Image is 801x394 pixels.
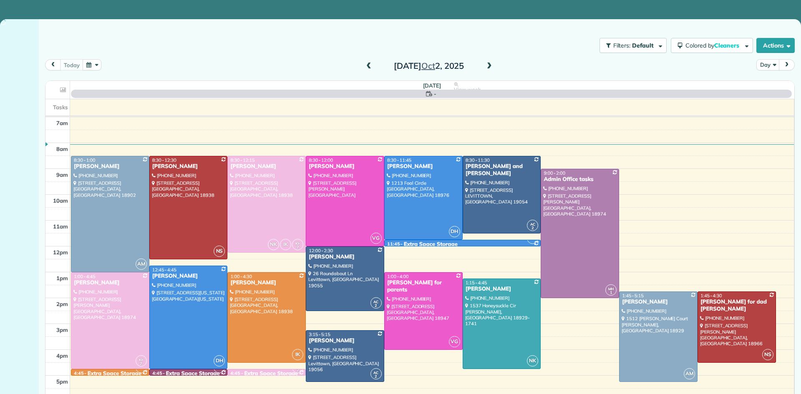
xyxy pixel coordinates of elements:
[377,61,481,70] h2: [DATE] 2, 2025
[308,163,382,170] div: [PERSON_NAME]
[292,349,303,360] span: IK
[373,299,378,304] span: AC
[152,163,225,170] div: [PERSON_NAME]
[53,197,68,204] span: 10am
[73,279,147,286] div: [PERSON_NAME]
[756,59,779,70] button: Day
[309,331,330,337] span: 3:15 - 5:15
[527,355,538,366] span: NK
[527,224,538,232] small: 2
[56,146,68,152] span: 8am
[466,280,487,286] span: 1:15 - 4:45
[684,368,695,379] span: AM
[53,223,68,230] span: 11am
[423,82,441,89] span: [DATE]
[309,248,333,253] span: 12:00 - 2:30
[74,157,96,163] span: 8:30 - 1:00
[404,241,458,248] div: Extra Space Storage
[387,274,409,279] span: 1:00 - 4:00
[779,59,795,70] button: next
[599,38,667,53] button: Filters: Default
[139,357,144,362] span: KF
[543,176,617,183] div: Admin Office tasks
[608,286,614,291] span: MH
[700,299,773,313] div: [PERSON_NAME] for dad [PERSON_NAME]
[292,366,303,374] small: 2
[714,42,741,49] span: Cleaners
[544,170,565,176] span: 9:00 - 2:00
[56,326,68,333] span: 3pm
[671,38,753,53] button: Colored byCleaners
[465,163,539,177] div: [PERSON_NAME] and [PERSON_NAME]
[56,301,68,307] span: 2pm
[308,337,382,344] div: [PERSON_NAME]
[632,42,654,49] span: Default
[136,360,146,368] small: 2
[292,243,303,251] small: 2
[685,42,742,49] span: Colored by
[166,370,219,377] div: Extra Space Storage
[606,289,616,297] small: 1
[371,373,381,381] small: 2
[214,246,225,257] span: NS
[530,222,535,226] span: AC
[387,163,460,170] div: [PERSON_NAME]
[230,163,303,170] div: [PERSON_NAME]
[230,274,252,279] span: 1:00 - 4:30
[152,267,176,273] span: 12:45 - 4:45
[371,302,381,310] small: 2
[56,378,68,385] span: 5pm
[762,349,773,360] span: NS
[280,239,291,250] span: IK
[152,157,176,163] span: 8:30 - 12:30
[421,60,435,71] span: Oct
[56,352,68,359] span: 4pm
[295,241,300,246] span: KF
[308,253,382,261] div: [PERSON_NAME]
[53,249,68,256] span: 12pm
[230,157,254,163] span: 8:30 - 12:15
[700,293,722,299] span: 1:45 - 4:30
[56,275,68,281] span: 1pm
[88,370,141,377] div: Extra Space Storage
[73,163,147,170] div: [PERSON_NAME]
[613,42,631,49] span: Filters:
[434,90,436,98] span: -
[309,157,333,163] span: 8:30 - 12:00
[373,370,378,375] span: AC
[230,279,303,286] div: [PERSON_NAME]
[152,273,225,280] div: [PERSON_NAME]
[136,258,147,270] span: AM
[466,157,490,163] span: 8:30 - 11:30
[268,239,279,250] span: NK
[370,233,382,244] span: VG
[60,59,83,70] button: today
[622,299,695,306] div: [PERSON_NAME]
[595,38,667,53] a: Filters: Default
[53,104,68,110] span: Tasks
[56,120,68,126] span: 7am
[622,293,644,299] span: 1:45 - 5:15
[449,226,460,237] span: DH
[454,86,481,93] span: View week
[465,286,539,293] div: [PERSON_NAME]
[756,38,795,53] button: Actions
[45,59,61,70] button: prev
[244,370,298,377] div: Extra Space Storage
[74,274,96,279] span: 1:00 - 4:45
[56,171,68,178] span: 9am
[449,336,460,347] span: VG
[387,279,460,294] div: [PERSON_NAME] for parents
[387,157,411,163] span: 8:30 - 11:45
[214,355,225,366] span: DH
